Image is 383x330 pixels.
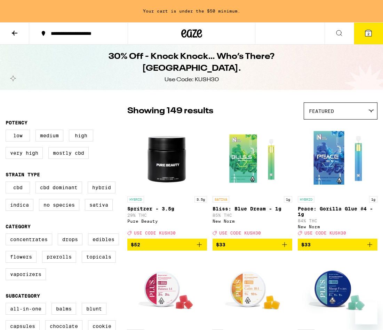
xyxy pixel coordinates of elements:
button: Add to bag [298,239,377,251]
label: Indica [6,199,33,211]
img: Pure Beauty - Spritzer - 3.5g [133,123,202,193]
label: All-In-One [6,303,46,315]
img: New Norm - Bliss: Blue Dream - 1g [218,123,287,193]
button: 2 [354,23,383,44]
legend: Potency [6,120,27,125]
p: 85% THC [213,213,292,217]
legend: Category [6,224,31,229]
label: Very High [6,147,43,159]
label: Concentrates [6,233,52,245]
span: USE CODE KUSH30 [304,231,346,235]
p: 29% THC [127,213,207,217]
span: $33 [216,242,225,247]
p: Peace: Gorilla Glue #4 - 1g [298,206,377,217]
label: Prerolls [42,251,76,263]
img: PLUS - Mango CALM 10:1 Gummies [218,256,287,326]
label: Hybrid [88,182,115,193]
p: Showing 149 results [127,105,213,117]
p: 3.5g [194,196,207,202]
label: Balms [51,303,76,315]
label: High [69,130,93,141]
iframe: Button to launch messaging window [355,302,377,324]
img: PLUS - Raspberry BALANCE 1:1 Gummies [133,256,202,326]
span: $33 [301,242,311,247]
p: 1g [369,196,377,202]
label: Vaporizers [6,268,46,280]
div: New Norm [298,224,377,229]
a: Open page for Bliss: Blue Dream - 1g from New Norm [213,123,292,239]
p: Bliss: Blue Dream - 1g [213,206,292,212]
span: Featured [309,108,334,114]
p: 1g [284,196,292,202]
iframe: Close message [310,285,324,299]
p: 84% THC [298,218,377,223]
label: Flowers [6,251,37,263]
p: Spritzer - 3.5g [127,206,207,212]
span: $52 [131,242,140,247]
label: Edibles [88,233,119,245]
label: Low [6,130,30,141]
span: 2 [367,32,369,36]
label: Topicals [82,251,116,263]
div: Use Code: KUSH30 [165,76,219,84]
label: CBD Dominant [35,182,82,193]
a: Open page for Peace: Gorilla Glue #4 - 1g from New Norm [298,123,377,239]
p: SATIVA [213,196,229,202]
h1: 30% Off - Knock Knock… Who’s There? [GEOGRAPHIC_DATA]. [65,51,318,75]
button: Add to bag [213,239,292,251]
label: Medium [35,130,63,141]
label: Mostly CBD [48,147,89,159]
p: HYBRID [298,196,314,202]
label: No Species [39,199,79,211]
a: Open page for Spritzer - 3.5g from Pure Beauty [127,123,207,239]
button: Add to bag [127,239,207,251]
div: Pure Beauty [127,219,207,223]
legend: Subcategory [6,293,40,299]
label: Blunt [82,303,106,315]
p: HYBRID [127,196,144,202]
span: USE CODE KUSH30 [134,231,176,235]
span: USE CODE KUSH30 [219,231,261,235]
legend: Strain Type [6,172,40,177]
img: New Norm - Peace: Gorilla Glue #4 - 1g [303,123,373,193]
label: Drops [58,233,82,245]
label: CBD [6,182,30,193]
div: New Norm [213,219,292,223]
img: PLUS - Cloudberry SLEEP 5:1:1 Gummies [303,256,373,326]
label: Sativa [85,199,113,211]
